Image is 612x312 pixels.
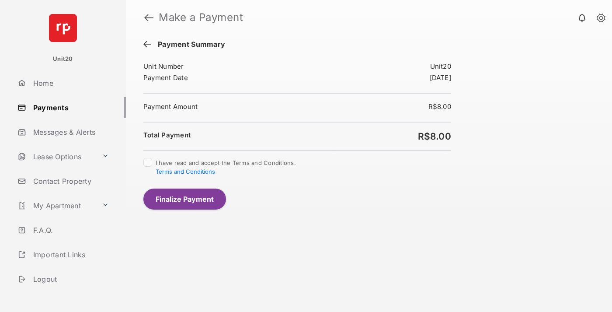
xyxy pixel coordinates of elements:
[14,97,126,118] a: Payments
[14,73,126,94] a: Home
[53,55,73,63] p: Unit20
[14,122,126,143] a: Messages & Alerts
[153,40,225,50] span: Payment Summary
[156,159,296,175] span: I have read and accept the Terms and Conditions.
[159,12,243,23] strong: Make a Payment
[14,195,98,216] a: My Apartment
[14,244,112,265] a: Important Links
[14,220,126,241] a: F.A.Q.
[14,171,126,192] a: Contact Property
[156,168,215,175] button: I have read and accept the Terms and Conditions.
[14,146,98,167] a: Lease Options
[143,189,226,210] button: Finalize Payment
[14,269,126,290] a: Logout
[49,14,77,42] img: svg+xml;base64,PHN2ZyB4bWxucz0iaHR0cDovL3d3dy53My5vcmcvMjAwMC9zdmciIHdpZHRoPSI2NCIgaGVpZ2h0PSI2NC...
